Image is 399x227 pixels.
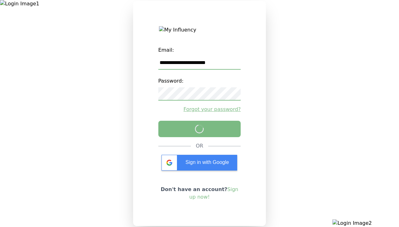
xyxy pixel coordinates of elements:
label: Password: [158,75,241,87]
a: Forgot your password? [158,106,241,113]
label: Email: [158,44,241,56]
div: Sign in with Google [161,155,237,171]
img: My Influency [159,26,240,34]
img: Login Image2 [332,219,399,227]
p: Don't have an account? [158,186,241,201]
span: Sign in with Google [185,160,229,165]
div: OR [196,142,203,150]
